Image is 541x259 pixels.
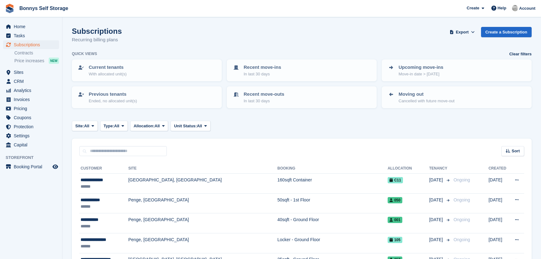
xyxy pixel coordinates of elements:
[3,95,59,104] a: menu
[14,77,51,86] span: CRM
[174,123,197,129] span: Unit Status:
[3,22,59,31] a: menu
[489,164,509,174] th: Created
[14,22,51,31] span: Home
[498,5,506,11] span: Help
[155,123,160,129] span: All
[388,164,429,174] th: Allocation
[49,58,59,64] div: NEW
[72,87,221,108] a: Previous tenants Ended, no allocated unit(s)
[72,60,221,81] a: Current tenants With allocated unit(s)
[52,163,59,170] a: Preview store
[489,174,509,194] td: [DATE]
[277,164,388,174] th: Booking
[3,162,59,171] a: menu
[454,217,470,222] span: Ongoing
[3,131,59,140] a: menu
[277,174,388,194] td: 160sqft Container
[244,91,284,98] p: Recent move-outs
[100,121,128,131] button: Type: All
[489,193,509,213] td: [DATE]
[227,87,376,108] a: Recent move-outs In last 30 days
[14,113,51,122] span: Coupons
[14,68,51,77] span: Sites
[14,31,51,40] span: Tasks
[14,131,51,140] span: Settings
[89,71,127,77] p: With allocated unit(s)
[72,51,97,57] h6: Quick views
[429,197,444,203] span: [DATE]
[277,213,388,233] td: 40sqft - Ground Floor
[244,64,281,71] p: Recent move-ins
[512,148,520,154] span: Sort
[14,40,51,49] span: Subscriptions
[89,98,137,104] p: Ended, no allocated unit(s)
[509,51,532,57] a: Clear filters
[3,113,59,122] a: menu
[17,3,71,13] a: Bonnys Self Storage
[130,121,168,131] button: Allocation: All
[227,60,376,81] a: Recent move-ins In last 30 days
[72,27,122,35] h1: Subscriptions
[3,68,59,77] a: menu
[3,31,59,40] a: menu
[72,121,98,131] button: Site: All
[104,123,114,129] span: Type:
[84,123,89,129] span: All
[467,5,479,11] span: Create
[3,86,59,95] a: menu
[14,50,59,56] a: Contracts
[382,87,531,108] a: Moving out Cancelled with future move-out
[277,233,388,253] td: Locker - Ground Floor
[114,123,119,129] span: All
[399,91,454,98] p: Moving out
[244,98,284,104] p: In last 30 days
[429,177,444,183] span: [DATE]
[128,164,277,174] th: Site
[75,123,84,129] span: Site:
[454,197,470,202] span: Ongoing
[6,155,62,161] span: Storefront
[481,27,532,37] a: Create a Subscription
[399,71,443,77] p: Move-in date > [DATE]
[89,91,137,98] p: Previous tenants
[388,217,402,223] span: 001
[388,197,402,203] span: 050
[14,86,51,95] span: Analytics
[244,71,281,77] p: In last 30 days
[454,237,470,242] span: Ongoing
[79,164,128,174] th: Customer
[519,5,535,12] span: Account
[5,4,14,13] img: stora-icon-8386f47178a22dfd0bd8f6a31ec36ba5ce8667c1dd55bd0f319d3a0aa187defe.svg
[429,164,451,174] th: Tenancy
[512,5,518,11] img: James Bonny
[489,233,509,253] td: [DATE]
[134,123,155,129] span: Allocation:
[3,140,59,149] a: menu
[128,213,277,233] td: Penge, [GEOGRAPHIC_DATA]
[14,95,51,104] span: Invoices
[382,60,531,81] a: Upcoming move-ins Move-in date > [DATE]
[3,104,59,113] a: menu
[14,57,59,64] a: Price increases NEW
[3,122,59,131] a: menu
[14,140,51,149] span: Capital
[277,193,388,213] td: 50sqft - 1st Floor
[171,121,210,131] button: Unit Status: All
[456,29,469,35] span: Export
[128,174,277,194] td: [GEOGRAPHIC_DATA], [GEOGRAPHIC_DATA]
[399,98,454,104] p: Cancelled with future move-out
[489,213,509,233] td: [DATE]
[89,64,127,71] p: Current tenants
[72,36,122,43] p: Recurring billing plans
[14,122,51,131] span: Protection
[128,193,277,213] td: Penge, [GEOGRAPHIC_DATA]
[454,177,470,182] span: Ongoing
[128,233,277,253] td: Penge, [GEOGRAPHIC_DATA]
[429,236,444,243] span: [DATE]
[14,104,51,113] span: Pricing
[388,177,403,183] span: C11
[14,58,44,64] span: Price increases
[14,162,51,171] span: Booking Portal
[197,123,202,129] span: All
